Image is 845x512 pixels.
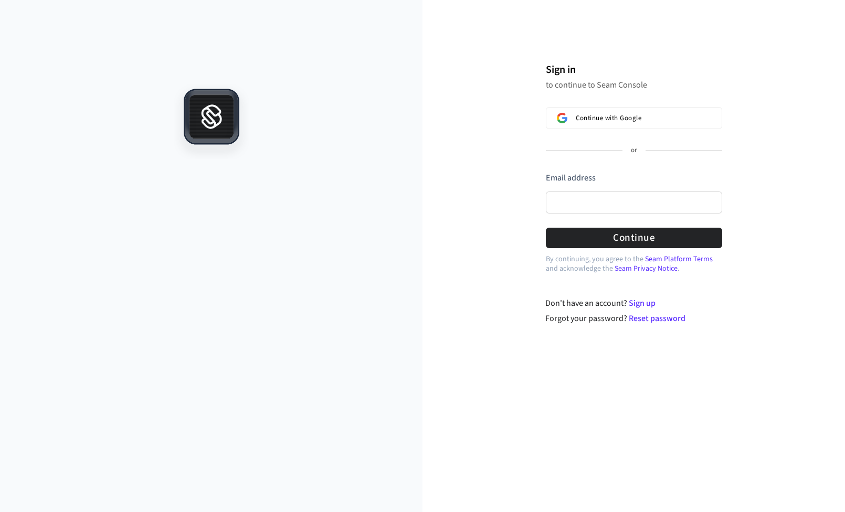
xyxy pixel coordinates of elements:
[645,254,713,264] a: Seam Platform Terms
[615,263,678,274] a: Seam Privacy Notice
[545,297,722,310] div: Don't have an account?
[629,297,656,309] a: Sign up
[546,254,722,273] p: By continuing, you agree to the and acknowledge the .
[546,172,596,184] label: Email address
[631,146,637,155] p: or
[546,228,722,248] button: Continue
[546,62,722,78] h1: Sign in
[545,312,722,325] div: Forgot your password?
[629,313,685,324] a: Reset password
[546,107,722,129] button: Sign in with GoogleContinue with Google
[557,113,567,123] img: Sign in with Google
[576,114,641,122] span: Continue with Google
[546,80,722,90] p: to continue to Seam Console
